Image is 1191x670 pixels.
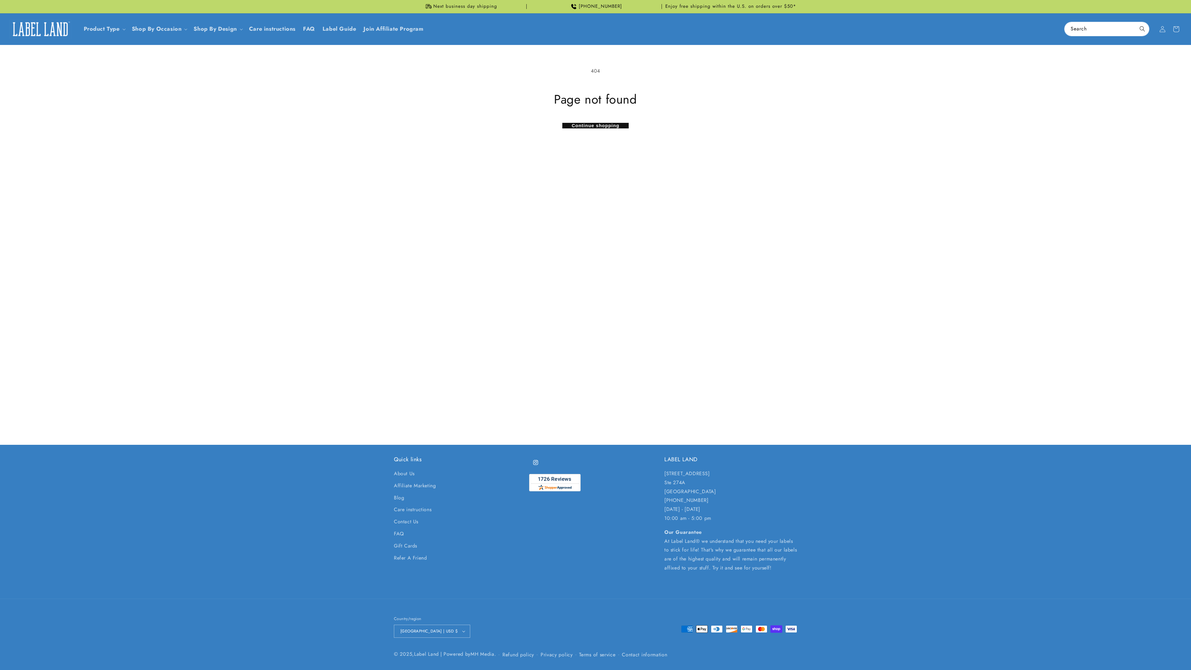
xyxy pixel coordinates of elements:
small: © 2025, [394,650,439,658]
a: Care instructions [245,22,299,36]
summary: Shop By Design [190,22,245,36]
summary: Shop By Occasion [128,22,190,36]
a: FAQ [394,528,404,540]
img: Customer Reviews [529,474,581,491]
h1: Page not found [394,91,797,107]
a: Privacy policy [541,650,573,659]
span: Shop By Occasion [132,25,182,33]
a: About Us [394,469,415,480]
span: FAQ [303,25,315,33]
a: MH Media [471,650,494,658]
a: Refer A Friend [394,552,427,564]
span: [PHONE_NUMBER] [579,3,622,10]
img: Label Land [9,20,71,39]
button: [GEOGRAPHIC_DATA] | USD $ [394,625,470,638]
a: Label Guide [319,22,360,36]
h2: LABEL LAND [664,456,797,463]
span: Care instructions [249,25,296,33]
span: Label Guide [323,25,356,33]
a: Refund policy [502,650,534,659]
span: Next business day shipping [433,3,497,10]
a: Contact Us [394,516,418,528]
h2: Quick links [394,456,527,463]
span: [GEOGRAPHIC_DATA] | USD $ [400,628,458,634]
a: Contact information [622,650,667,659]
button: Search [1135,22,1149,36]
p: At Label Land® we understand that you need your labels to stick for life! That's why we guarantee... [664,528,797,573]
h2: Country/region [394,616,470,622]
p: [STREET_ADDRESS] Ste 274A [GEOGRAPHIC_DATA] [PHONE_NUMBER] [DATE] - [DATE] 10:00 am - 5:00 pm [664,469,797,523]
a: Affiliate Marketing [394,480,436,492]
a: Shop By Design [194,25,237,33]
a: Gift Cards [394,540,417,552]
a: Label Land [414,650,439,658]
a: Care instructions [394,504,431,516]
span: Enjoy free shipping within the U.S. on orders over $50* [665,3,796,10]
a: Blog [394,492,404,504]
a: FAQ [299,22,319,36]
a: Continue shopping [562,123,629,128]
a: Join Affiliate Program [360,22,427,36]
summary: Product Type [80,22,128,36]
a: Product Type [84,25,120,33]
a: Terms of service [579,650,615,659]
strong: Our Guarantee [664,529,702,536]
small: | Powered by . [440,650,496,658]
span: Join Affiliate Program [364,25,423,33]
a: Label Land [7,17,74,41]
p: 404 [394,67,797,76]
